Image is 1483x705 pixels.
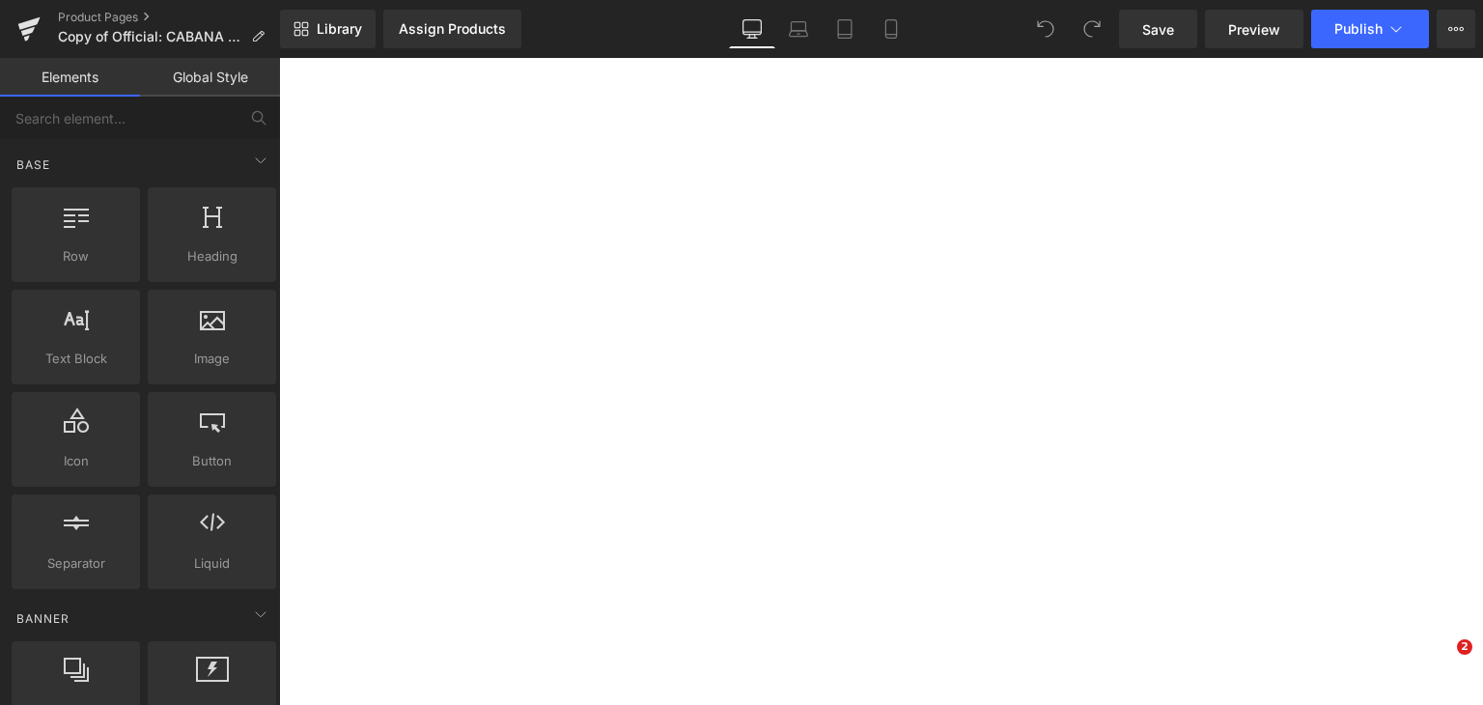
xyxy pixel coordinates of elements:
[317,20,362,38] span: Library
[822,10,868,48] a: Tablet
[1417,639,1464,686] iframe: Intercom live chat
[1334,21,1383,37] span: Publish
[17,246,134,267] span: Row
[280,10,376,48] a: New Library
[1142,19,1174,40] span: Save
[1026,10,1065,48] button: Undo
[17,451,134,471] span: Icon
[17,349,134,369] span: Text Block
[1205,10,1303,48] a: Preview
[14,155,52,174] span: Base
[1437,10,1475,48] button: More
[399,21,506,37] div: Assign Products
[154,553,270,574] span: Liquid
[17,553,134,574] span: Separator
[58,10,280,25] a: Product Pages
[58,29,243,44] span: Copy of Official: CABANA BOYS page- [DATE]
[154,349,270,369] span: Image
[140,58,280,97] a: Global Style
[154,451,270,471] span: Button
[14,609,71,628] span: Banner
[1311,10,1429,48] button: Publish
[868,10,914,48] a: Mobile
[775,10,822,48] a: Laptop
[729,10,775,48] a: Desktop
[1457,639,1472,655] span: 2
[154,246,270,267] span: Heading
[1228,19,1280,40] span: Preview
[1073,10,1111,48] button: Redo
